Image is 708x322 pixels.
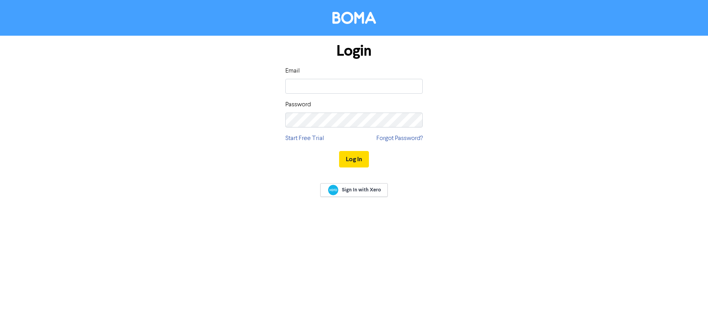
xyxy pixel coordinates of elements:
[332,12,376,24] img: BOMA Logo
[320,183,388,197] a: Sign In with Xero
[285,100,311,109] label: Password
[285,66,300,76] label: Email
[328,185,338,195] img: Xero logo
[342,186,381,193] span: Sign In with Xero
[376,134,423,143] a: Forgot Password?
[285,134,324,143] a: Start Free Trial
[339,151,369,167] button: Log In
[285,42,423,60] h1: Login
